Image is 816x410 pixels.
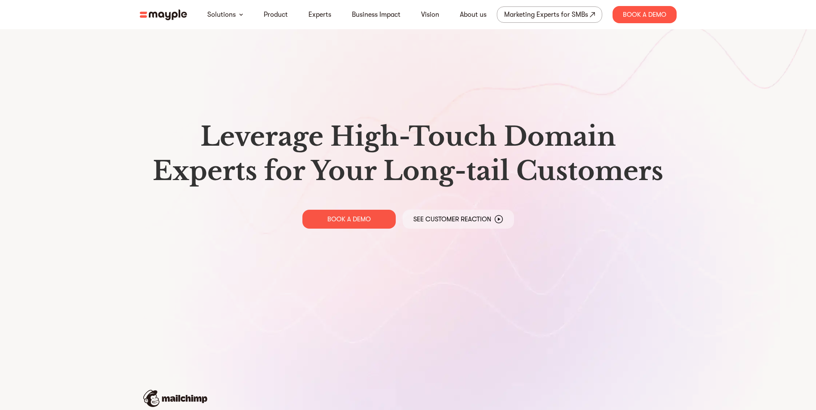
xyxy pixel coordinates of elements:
a: Product [264,9,288,20]
img: mailchimp-logo [143,390,207,407]
a: Marketing Experts for SMBs [497,6,602,23]
img: mayple-logo [140,9,187,20]
a: About us [460,9,487,20]
a: Experts [308,9,331,20]
img: arrow-down [239,13,243,16]
div: Book A Demo [613,6,677,23]
a: Solutions [207,9,236,20]
p: See Customer Reaction [413,215,491,223]
a: Business Impact [352,9,400,20]
p: BOOK A DEMO [327,215,371,223]
div: Marketing Experts for SMBs [504,9,588,21]
a: Vision [421,9,439,20]
a: BOOK A DEMO [302,210,396,229]
h1: Leverage High-Touch Domain Experts for Your Long-tail Customers [147,119,670,188]
a: See Customer Reaction [403,210,514,229]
